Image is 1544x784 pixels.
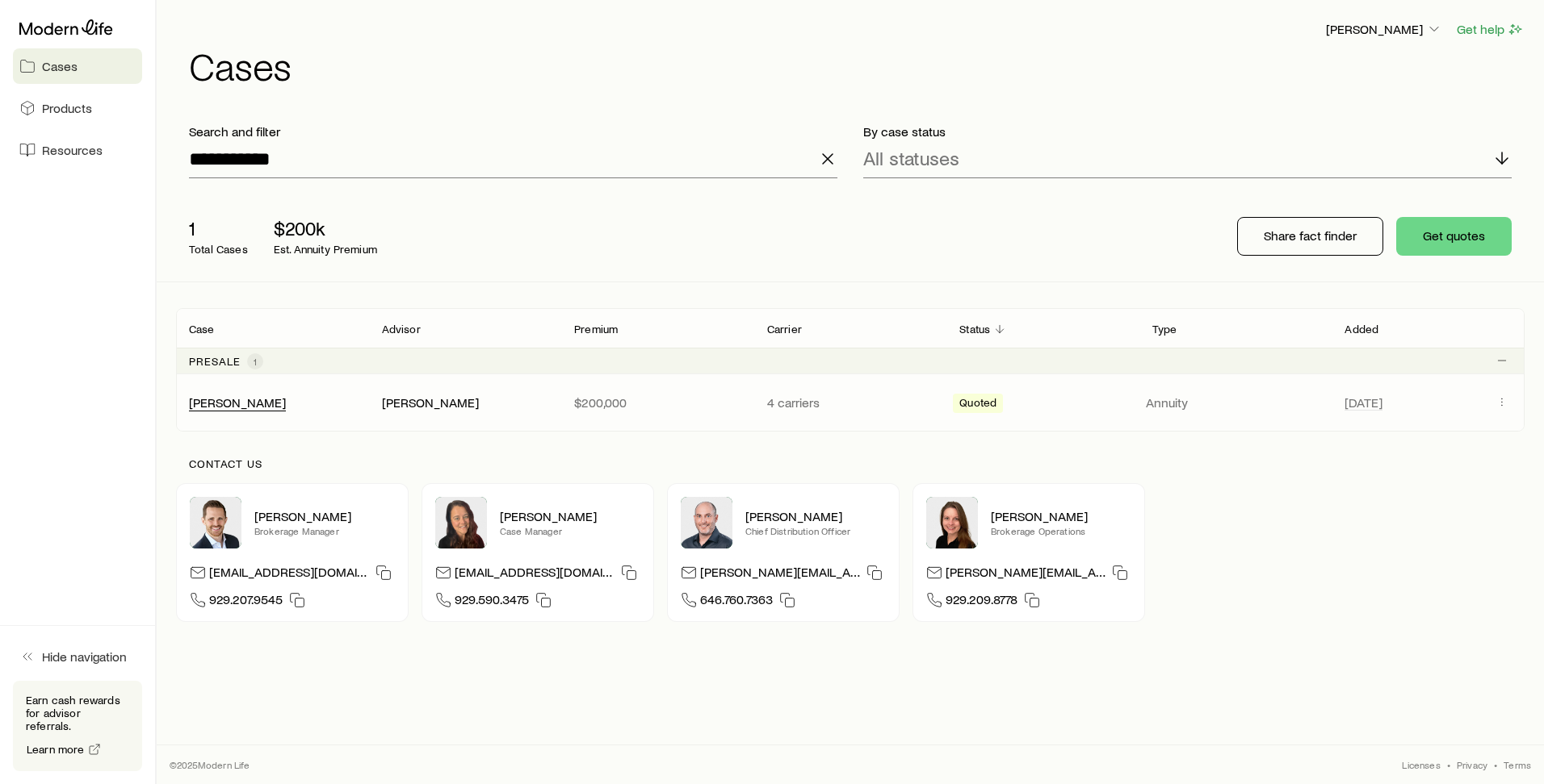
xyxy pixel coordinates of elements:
a: Privacy [1457,758,1487,771]
p: Presale [189,355,241,368]
p: Status [959,323,990,336]
a: Products [13,90,142,126]
span: 1 [254,355,257,368]
p: Added [1345,323,1378,336]
p: Advisor [382,323,421,336]
button: Hide navigation [13,639,142,674]
p: [PERSON_NAME] [991,508,1131,524]
p: Chief Distribution Officer [745,524,886,537]
span: Cases [42,58,78,74]
span: Resources [42,142,103,158]
p: [PERSON_NAME] [500,508,640,524]
p: [EMAIL_ADDRESS][DOMAIN_NAME] [209,564,369,586]
p: Est. Annuity Premium [274,243,377,256]
a: Terms [1504,758,1531,771]
a: [PERSON_NAME] [189,394,286,410]
h1: Cases [189,46,1525,85]
p: $200,000 [574,394,741,411]
p: Premium [574,323,618,336]
p: Case [189,323,215,336]
button: Share fact finder [1237,217,1383,256]
p: [EMAIL_ADDRESS][DOMAIN_NAME] [455,564,615,586]
p: [PERSON_NAME] [254,508,395,524]
span: Learn more [27,744,85,755]
p: [PERSON_NAME][EMAIL_ADDRESS][DOMAIN_NAME] [700,564,860,586]
p: Case Manager [500,524,640,537]
span: 929.590.3475 [455,591,529,613]
span: 929.209.8778 [946,591,1017,613]
p: Share fact finder [1264,227,1357,244]
span: 646.760.7363 [700,591,773,613]
img: Dan Pierson [681,497,732,548]
p: [PERSON_NAME][EMAIL_ADDRESS][DOMAIN_NAME] [946,564,1106,586]
div: Client cases [176,308,1525,432]
p: 1 [189,217,248,240]
p: Brokerage Operations [991,524,1131,537]
span: • [1494,758,1497,771]
span: Hide navigation [42,648,127,665]
p: [PERSON_NAME] [745,508,886,524]
p: Type [1152,323,1177,336]
p: Annuity [1146,394,1326,411]
a: Resources [13,132,142,168]
span: [DATE] [1345,394,1382,411]
button: Get quotes [1396,217,1512,256]
a: Cases [13,48,142,84]
img: Ellen Wall [926,497,978,548]
p: 4 carriers [767,394,934,411]
p: Carrier [767,323,802,336]
p: Search and filter [189,123,837,140]
div: [PERSON_NAME] [382,394,479,411]
p: Brokerage Manager [254,524,395,537]
a: Licenses [1402,758,1440,771]
p: Earn cash rewards for advisor referrals. [26,694,129,732]
img: Abby McGuigan [435,497,487,548]
div: Earn cash rewards for advisor referrals.Learn more [13,681,142,771]
span: • [1447,758,1450,771]
div: [PERSON_NAME] [189,394,286,411]
p: By case status [863,123,1512,140]
p: Total Cases [189,243,248,256]
button: Get help [1456,20,1525,39]
p: © 2025 Modern Life [170,758,250,771]
p: [PERSON_NAME] [1326,21,1442,37]
span: Products [42,100,92,116]
img: Nick Weiler [190,497,241,548]
button: [PERSON_NAME] [1325,20,1443,40]
p: Contact us [189,457,1512,470]
p: All statuses [863,147,959,169]
p: $200k [274,217,377,240]
span: 929.207.9545 [209,591,283,613]
span: Quoted [959,396,996,413]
